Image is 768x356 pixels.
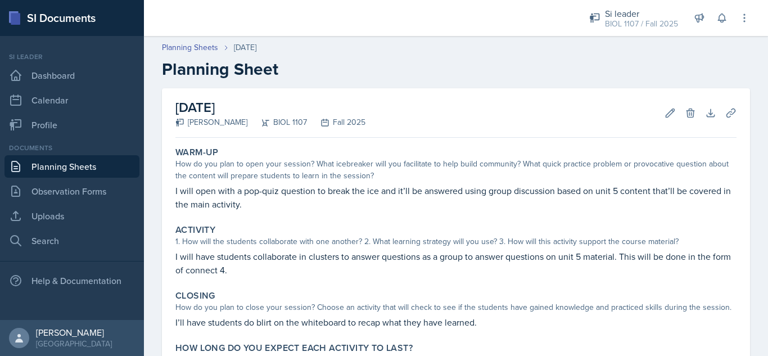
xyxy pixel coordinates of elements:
[4,180,139,202] a: Observation Forms
[307,116,365,128] div: Fall 2025
[605,7,678,20] div: Si leader
[175,301,737,313] div: How do you plan to close your session? Choose an activity that will check to see if the students ...
[175,316,737,329] p: I’ll have students do blirt on the whiteboard to recap what they have learned.
[36,327,112,338] div: [PERSON_NAME]
[162,42,218,53] a: Planning Sheets
[4,229,139,252] a: Search
[175,236,737,247] div: 1. How will the students collaborate with one another? 2. What learning strategy will you use? 3....
[36,338,112,349] div: [GEOGRAPHIC_DATA]
[4,89,139,111] a: Calendar
[4,52,139,62] div: Si leader
[234,42,256,53] div: [DATE]
[4,205,139,227] a: Uploads
[175,184,737,211] p: I will open with a pop-quiz question to break the ice and it’ll be answered using group discussio...
[4,64,139,87] a: Dashboard
[605,18,678,30] div: BIOL 1107 / Fall 2025
[175,224,215,236] label: Activity
[175,147,219,158] label: Warm-Up
[4,114,139,136] a: Profile
[175,97,365,118] h2: [DATE]
[4,143,139,153] div: Documents
[162,59,750,79] h2: Planning Sheet
[175,343,413,354] label: How long do you expect each activity to last?
[4,155,139,178] a: Planning Sheets
[175,290,215,301] label: Closing
[247,116,307,128] div: BIOL 1107
[4,269,139,292] div: Help & Documentation
[175,158,737,182] div: How do you plan to open your session? What icebreaker will you facilitate to help build community...
[175,116,247,128] div: [PERSON_NAME]
[175,250,737,277] p: I will have students collaborate in clusters to answer questions as a group to answer questions o...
